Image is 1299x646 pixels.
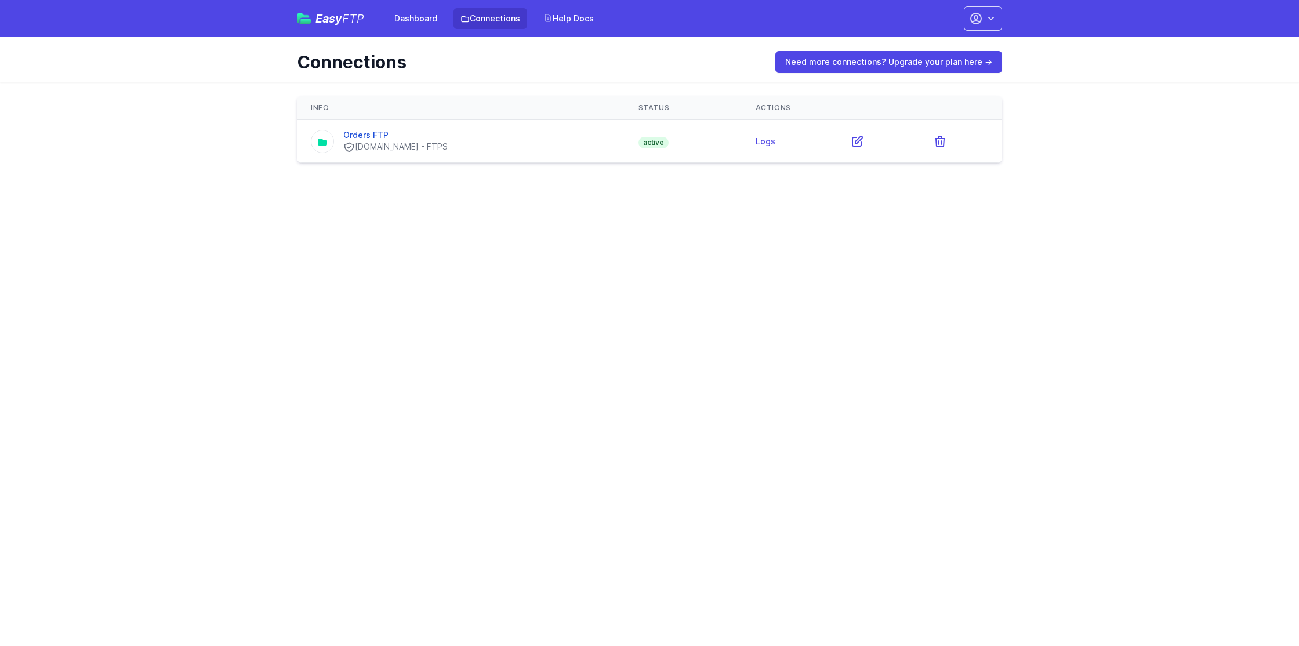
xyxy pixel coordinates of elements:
a: Dashboard [387,8,444,29]
th: Info [297,96,625,120]
a: Logs [756,136,775,146]
span: active [638,137,669,148]
a: Need more connections? Upgrade your plan here → [775,51,1002,73]
img: easyftp_logo.png [297,13,311,24]
span: FTP [342,12,364,26]
a: Help Docs [536,8,601,29]
div: [DOMAIN_NAME] - FTPS [343,141,448,153]
th: Status [625,96,742,120]
a: Orders FTP [343,130,389,140]
h1: Connections [297,52,759,72]
a: Connections [453,8,527,29]
a: EasyFTP [297,13,364,24]
span: Easy [315,13,364,24]
th: Actions [742,96,1002,120]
